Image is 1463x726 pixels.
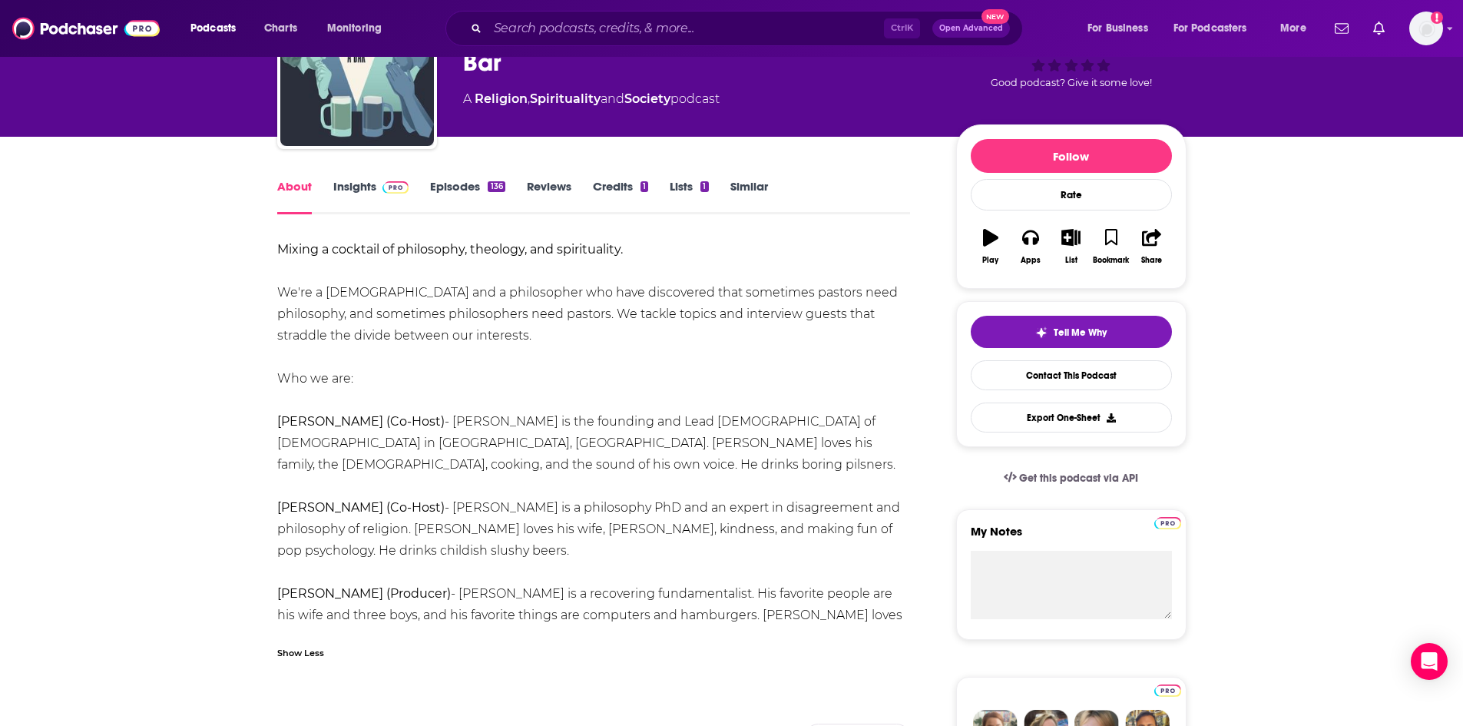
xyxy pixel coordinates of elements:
[1093,256,1129,265] div: Bookmark
[1035,327,1048,339] img: tell me why sparkle
[1051,219,1091,274] button: List
[333,179,409,214] a: InsightsPodchaser Pro
[939,25,1003,32] span: Open Advanced
[1409,12,1443,45] button: Show profile menu
[1329,15,1355,41] a: Show notifications dropdown
[277,179,312,214] a: About
[1367,15,1391,41] a: Show notifications dropdown
[1019,472,1138,485] span: Get this podcast via API
[180,16,256,41] button: open menu
[1269,16,1326,41] button: open menu
[1065,256,1077,265] div: List
[254,16,306,41] a: Charts
[475,91,528,106] a: Religion
[463,90,720,108] div: A podcast
[316,16,402,41] button: open menu
[971,524,1172,551] label: My Notes
[700,181,708,192] div: 1
[327,18,382,39] span: Monitoring
[971,139,1172,173] button: Follow
[1280,18,1306,39] span: More
[991,459,1151,497] a: Get this podcast via API
[640,181,648,192] div: 1
[430,179,505,214] a: Episodes136
[991,77,1152,88] span: Good podcast? Give it some love!
[1077,16,1167,41] button: open menu
[1154,682,1181,697] a: Pro website
[971,219,1011,274] button: Play
[1411,643,1448,680] div: Open Intercom Messenger
[1173,18,1247,39] span: For Podcasters
[1431,12,1443,24] svg: Add a profile image
[488,181,505,192] div: 136
[1131,219,1171,274] button: Share
[1091,219,1131,274] button: Bookmark
[190,18,236,39] span: Podcasts
[982,256,998,265] div: Play
[1154,515,1181,529] a: Pro website
[277,586,451,601] b: [PERSON_NAME] (Producer)
[981,9,1009,24] span: New
[488,16,884,41] input: Search podcasts, credits, & more...
[12,14,160,43] img: Podchaser - Follow, Share and Rate Podcasts
[530,91,601,106] a: Spirituality
[971,179,1172,211] div: Rate
[971,316,1172,348] button: tell me why sparkleTell Me Why
[1021,256,1041,265] div: Apps
[1163,16,1269,41] button: open menu
[277,239,911,648] div: We're a [DEMOGRAPHIC_DATA] and a philosopher who have discovered that sometimes pastors need phil...
[382,181,409,194] img: Podchaser Pro
[932,19,1010,38] button: Open AdvancedNew
[1054,327,1107,339] span: Tell Me Why
[527,179,571,214] a: Reviews
[1154,685,1181,697] img: Podchaser Pro
[971,403,1172,433] button: Export One-Sheet
[730,179,768,214] a: Similar
[277,242,623,257] b: Mixing a cocktail of philosophy, theology, and spirituality.
[971,360,1172,390] a: Contact This Podcast
[1141,256,1162,265] div: Share
[460,11,1038,46] div: Search podcasts, credits, & more...
[277,414,445,429] b: [PERSON_NAME] (Co-Host)
[277,500,445,515] b: [PERSON_NAME] (Co-Host)
[528,91,530,106] span: ,
[670,179,708,214] a: Lists1
[1011,219,1051,274] button: Apps
[593,179,648,214] a: Credits1
[601,91,624,106] span: and
[1154,517,1181,529] img: Podchaser Pro
[1409,12,1443,45] span: Logged in as smacnaughton
[1087,18,1148,39] span: For Business
[1409,12,1443,45] img: User Profile
[624,91,670,106] a: Society
[884,18,920,38] span: Ctrl K
[264,18,297,39] span: Charts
